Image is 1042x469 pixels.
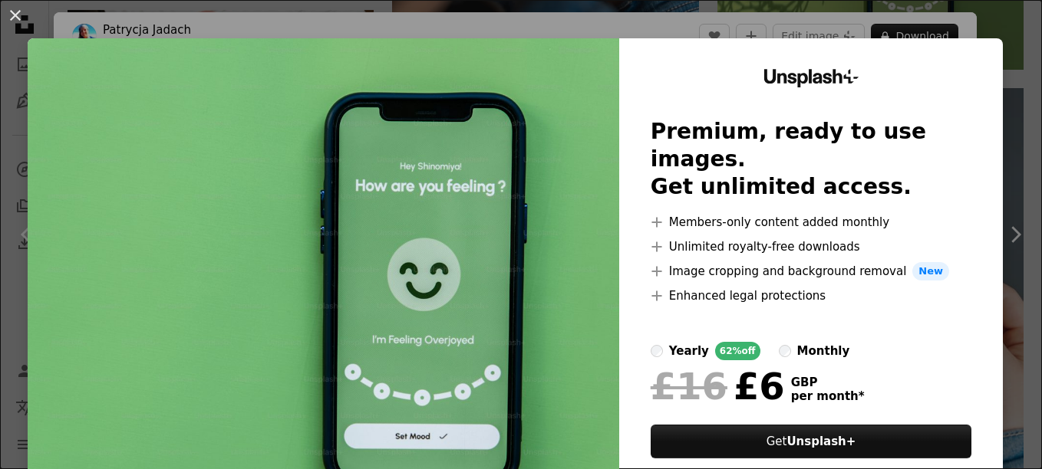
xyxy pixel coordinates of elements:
li: Enhanced legal protections [651,287,972,305]
span: per month * [791,389,865,403]
div: monthly [797,342,850,360]
input: yearly62%off [651,345,663,357]
strong: Unsplash+ [786,435,856,448]
span: £16 [651,366,727,406]
div: 62% off [715,342,760,360]
button: GetUnsplash+ [651,425,972,458]
h2: Premium, ready to use images. Get unlimited access. [651,118,972,201]
input: monthly [779,345,791,357]
li: Members-only content added monthly [651,213,972,231]
div: £6 [651,366,785,406]
div: yearly [669,342,709,360]
span: GBP [791,376,865,389]
li: Unlimited royalty-free downloads [651,238,972,256]
span: New [912,262,949,280]
li: Image cropping and background removal [651,262,972,280]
